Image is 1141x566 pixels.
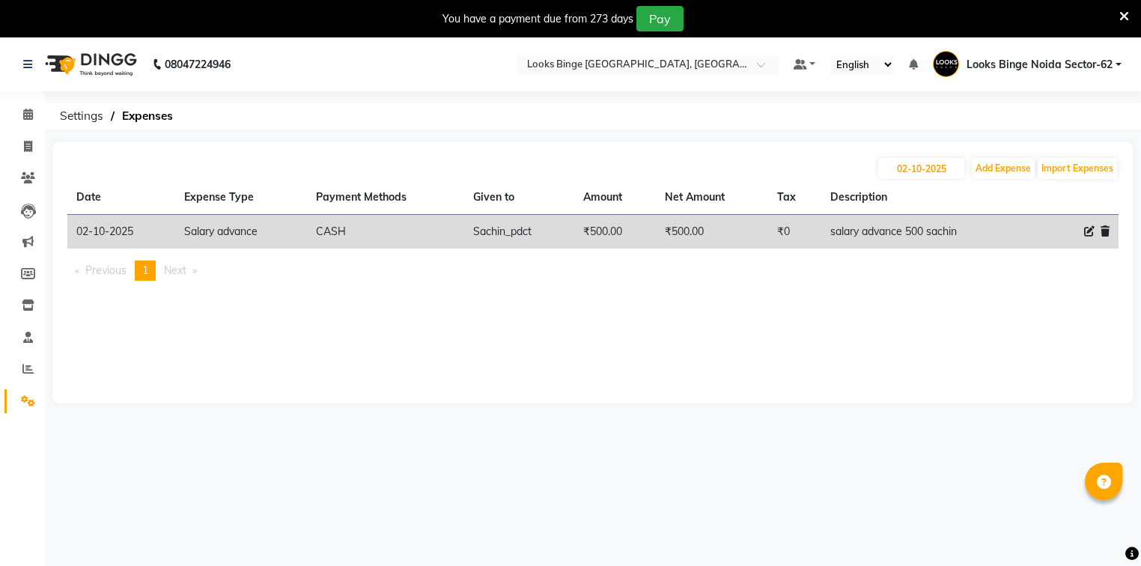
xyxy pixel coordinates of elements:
[878,158,964,179] input: PLACEHOLDER.DATE
[933,51,959,77] img: Looks Binge Noida Sector-62
[165,43,231,85] b: 08047224946
[85,264,127,277] span: Previous
[464,215,574,249] td: Sachin_pdct
[142,264,148,277] span: 1
[972,158,1035,179] button: Add Expense
[67,180,175,215] th: Date
[67,215,175,249] td: 02-10-2025
[67,261,1119,281] nav: Pagination
[656,180,768,215] th: Net Amount
[574,215,657,249] td: ₹500.00
[574,180,657,215] th: Amount
[967,57,1113,73] span: Looks Binge Noida Sector-62
[656,215,768,249] td: ₹500.00
[821,215,1029,249] td: salary advance 500 sachin
[821,180,1029,215] th: Description
[768,180,821,215] th: Tax
[175,215,307,249] td: Salary advance
[175,180,307,215] th: Expense Type
[307,180,463,215] th: Payment Methods
[636,6,684,31] button: Pay
[38,43,141,85] img: logo
[464,180,574,215] th: Given to
[52,103,111,130] span: Settings
[115,103,180,130] span: Expenses
[768,215,821,249] td: ₹0
[442,11,633,27] div: You have a payment due from 273 days
[164,264,186,277] span: Next
[1078,506,1126,551] iframe: chat widget
[1038,158,1117,179] button: Import Expenses
[307,215,463,249] td: CASH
